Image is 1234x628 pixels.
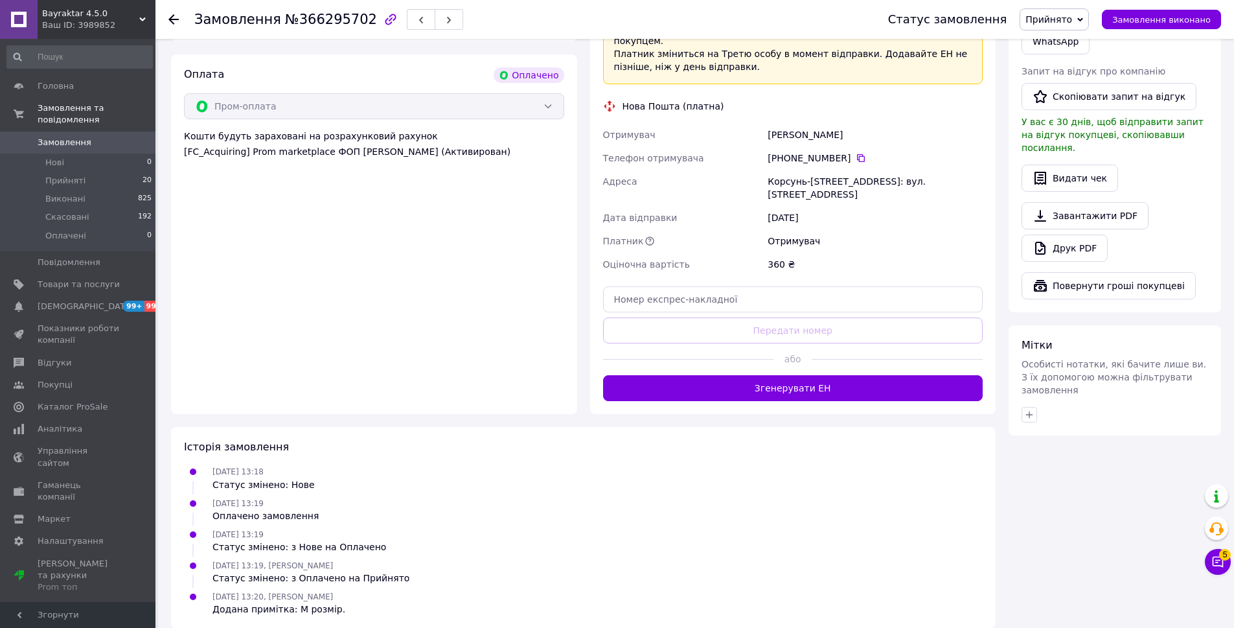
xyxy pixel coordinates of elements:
[6,45,153,69] input: Пошук
[212,572,409,585] div: Статус змінено: з Оплачено на Прийнято
[212,561,333,570] span: [DATE] 13:19, [PERSON_NAME]
[1022,339,1053,351] span: Мітки
[212,467,264,476] span: [DATE] 13:18
[1022,235,1108,262] a: Друк PDF
[184,145,564,158] div: [FC_Acquiring] Prom marketplace ФОП [PERSON_NAME] (Активирован)
[38,137,91,148] span: Замовлення
[285,12,377,27] span: №366295702
[184,130,564,158] div: Кошти будуть зараховані на розрахунковий рахунок
[38,480,120,503] span: Гаманець компанії
[212,603,345,616] div: Додана примітка: М розмір.
[494,67,564,83] div: Оплачено
[888,13,1007,26] div: Статус замовлення
[614,21,972,73] div: Сума списується з [PERSON_NAME] продавця після отримання замовлення покупцем. Платник зміниться н...
[1022,272,1196,299] button: Повернути гроші покупцеві
[1022,66,1165,76] span: Запит на відгук про компанію
[1022,117,1204,153] span: У вас є 30 днів, щоб відправити запит на відгук покупцеві, скопіювавши посилання.
[194,12,281,27] span: Замовлення
[38,379,73,391] span: Покупці
[765,229,985,253] div: Отримувач
[123,301,144,312] span: 99+
[603,176,637,187] span: Адреса
[184,441,289,453] span: Історія замовлення
[765,123,985,146] div: [PERSON_NAME]
[603,375,983,401] button: Згенерувати ЕН
[38,535,104,547] span: Налаштування
[768,152,983,165] div: [PHONE_NUMBER]
[143,175,152,187] span: 20
[42,8,139,19] span: Bayraktar 4.5.0
[138,211,152,223] span: 192
[38,301,133,312] span: [DEMOGRAPHIC_DATA]
[765,206,985,229] div: [DATE]
[1022,29,1090,54] a: WhatsApp
[42,19,155,31] div: Ваш ID: 3989852
[1205,549,1231,575] button: Чат з покупцем5
[603,259,690,270] span: Оціночна вартість
[38,558,120,594] span: [PERSON_NAME] та рахунки
[184,68,224,80] span: Оплата
[1025,14,1072,25] span: Прийнято
[38,445,120,469] span: Управління сайтом
[212,592,333,601] span: [DATE] 13:20, [PERSON_NAME]
[38,102,155,126] span: Замовлення та повідомлення
[765,170,985,206] div: Корсунь-[STREET_ADDRESS]: вул. [STREET_ADDRESS]
[147,157,152,169] span: 0
[1022,165,1118,192] button: Видати чек
[38,80,74,92] span: Головна
[619,100,727,113] div: Нова Пошта (платна)
[603,130,656,140] span: Отримувач
[1219,547,1231,559] span: 5
[38,581,120,593] div: Prom топ
[45,175,86,187] span: Прийняті
[1112,15,1211,25] span: Замовлення виконано
[168,13,179,26] div: Повернутися назад
[773,353,812,366] span: або
[147,230,152,242] span: 0
[603,213,678,223] span: Дата відправки
[212,499,264,508] span: [DATE] 13:19
[765,253,985,276] div: 360 ₴
[45,157,64,169] span: Нові
[45,230,86,242] span: Оплачені
[212,530,264,539] span: [DATE] 13:19
[1022,202,1148,229] a: Завантажити PDF
[38,423,82,435] span: Аналітика
[45,211,89,223] span: Скасовані
[212,509,319,522] div: Оплачено замовлення
[138,193,152,205] span: 825
[603,236,644,246] span: Платник
[38,357,71,369] span: Відгуки
[603,286,983,312] input: Номер експрес-накладної
[1102,10,1221,29] button: Замовлення виконано
[45,193,86,205] span: Виконані
[212,541,386,553] div: Статус змінено: з Нове на Оплачено
[1022,359,1206,395] span: Особисті нотатки, які бачите лише ви. З їх допомогою можна фільтрувати замовлення
[38,401,108,413] span: Каталог ProSale
[38,513,71,525] span: Маркет
[38,279,120,290] span: Товари та послуги
[144,301,166,312] span: 99+
[1022,83,1196,110] button: Скопіювати запит на відгук
[212,478,315,491] div: Статус змінено: Нове
[38,257,100,268] span: Повідомлення
[603,153,704,163] span: Телефон отримувача
[38,323,120,346] span: Показники роботи компанії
